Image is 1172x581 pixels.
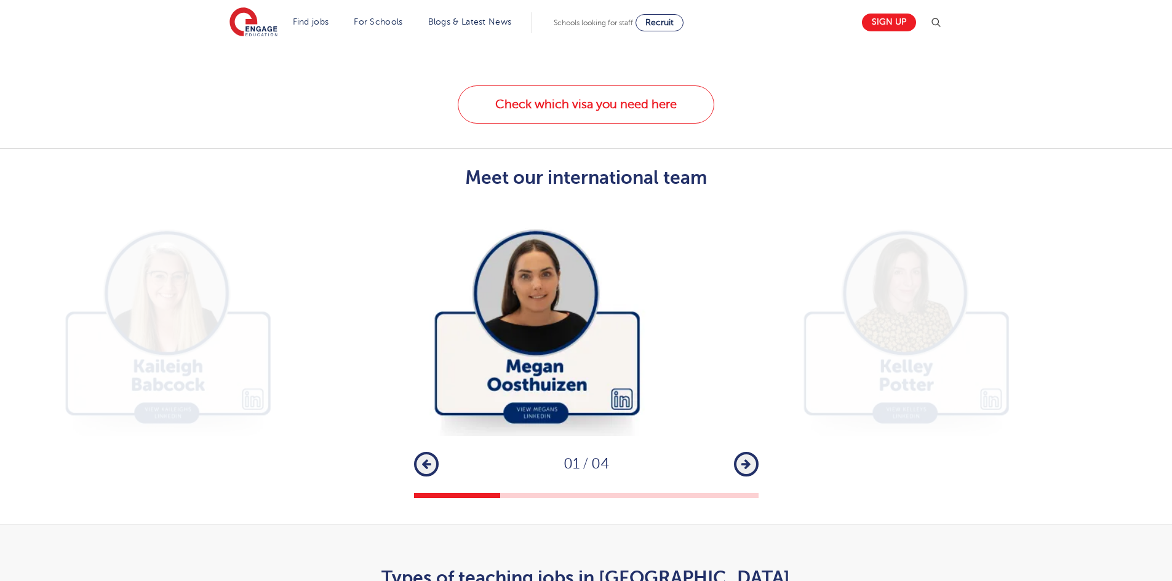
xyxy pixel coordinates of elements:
span: 01 [564,456,580,472]
button: 4 of 4 [672,493,759,498]
span: / [580,456,591,472]
a: Sign up [862,14,916,31]
a: Find jobs [293,17,329,26]
span: Recruit [645,18,674,27]
h2: Meet our international team [284,167,888,188]
a: Blogs & Latest News [428,17,512,26]
span: Schools looking for staff [554,18,633,27]
img: Engage Education [229,7,277,38]
a: Check which visa you need here [458,85,714,124]
span: 04 [591,456,609,472]
button: 3 of 4 [586,493,672,498]
a: For Schools [354,17,402,26]
button: 1 of 4 [414,493,500,498]
a: Recruit [636,14,684,31]
button: 2 of 4 [500,493,586,498]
